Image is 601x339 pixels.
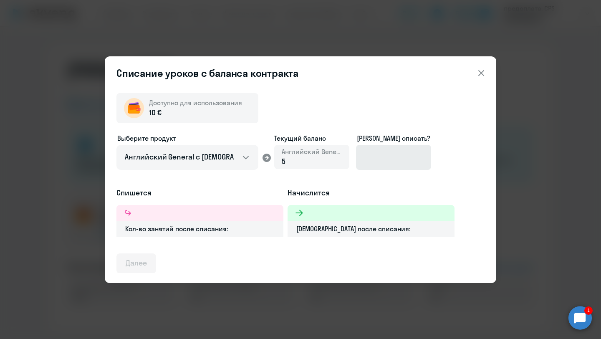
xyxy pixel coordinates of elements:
span: 10 € [149,107,162,118]
span: Текущий баланс [274,133,349,143]
header: Списание уроков с баланса контракта [105,66,496,80]
span: [PERSON_NAME] списать? [357,134,430,142]
img: wallet-circle.png [124,98,144,118]
div: Далее [126,258,147,268]
div: Кол-во занятий после списания: [116,221,283,237]
button: Далее [116,253,156,273]
h5: Спишется [116,187,283,198]
span: Доступно для использования [149,99,242,107]
h5: Начислится [288,187,455,198]
span: 5 [282,157,285,166]
span: Выберите продукт [117,134,176,142]
div: [DEMOGRAPHIC_DATA] после списания: [288,221,455,237]
span: Английский General [282,147,342,156]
